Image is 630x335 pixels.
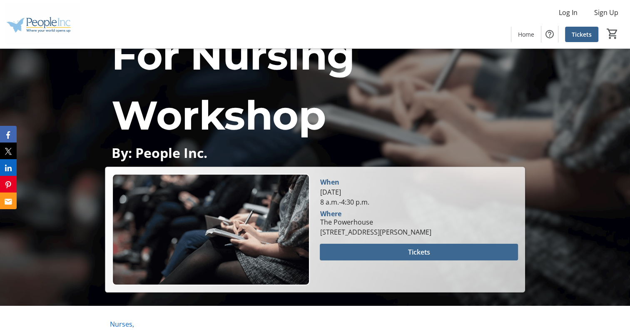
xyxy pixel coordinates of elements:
button: Help [541,26,558,42]
span: Nurses, [110,320,134,329]
button: Log In [552,6,584,19]
img: People Inc.'s Logo [5,3,79,45]
button: Tickets [320,244,518,260]
span: Home [518,30,534,39]
p: By: People Inc. [112,145,518,160]
span: Sign Up [594,7,618,17]
span: Log In [559,7,578,17]
div: [STREET_ADDRESS][PERSON_NAME] [320,227,431,237]
div: [DATE] 8 a.m.-4:30 p.m. [320,187,518,207]
button: Cart [605,26,620,41]
button: Sign Up [588,6,625,19]
a: Home [511,27,541,42]
img: Campaign CTA Media Photo [112,174,310,285]
span: Tickets [572,30,592,39]
span: Tickets [408,247,430,257]
div: When [320,177,339,187]
a: Tickets [565,27,598,42]
div: Where [320,210,341,217]
div: The Powerhouse [320,217,431,227]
